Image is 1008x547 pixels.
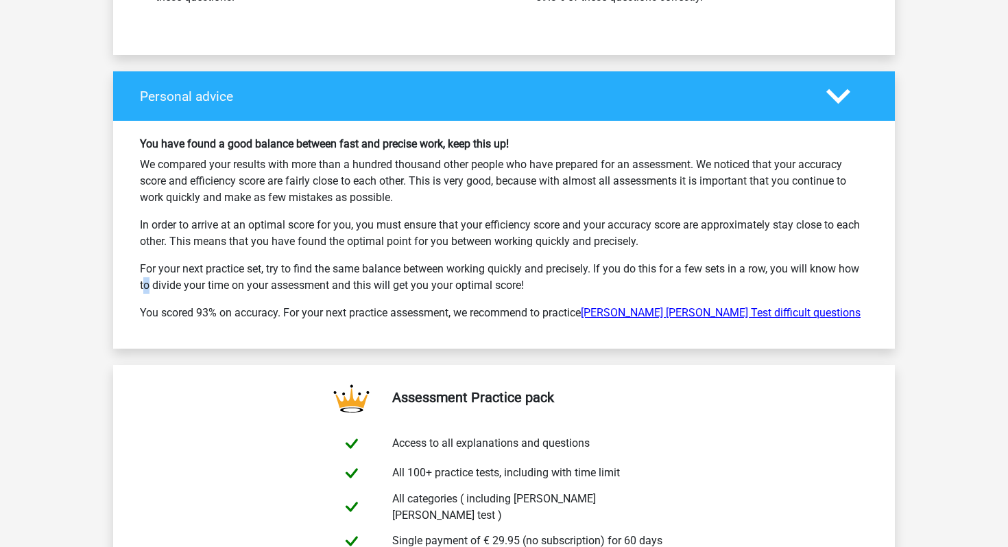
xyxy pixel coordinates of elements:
[140,217,868,250] p: In order to arrive at an optimal score for you, you must ensure that your efficiency score and yo...
[140,137,868,150] h6: You have found a good balance between fast and precise work, keep this up!
[140,89,806,104] h4: Personal advice
[140,261,868,294] p: For your next practice set, try to find the same balance between working quickly and precisely. I...
[140,305,868,321] p: You scored 93% on accuracy. For your next practice assessment, we recommend to practice
[581,306,861,319] a: [PERSON_NAME] [PERSON_NAME] Test difficult questions
[140,156,868,206] p: We compared your results with more than a hundred thousand other people who have prepared for an ...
